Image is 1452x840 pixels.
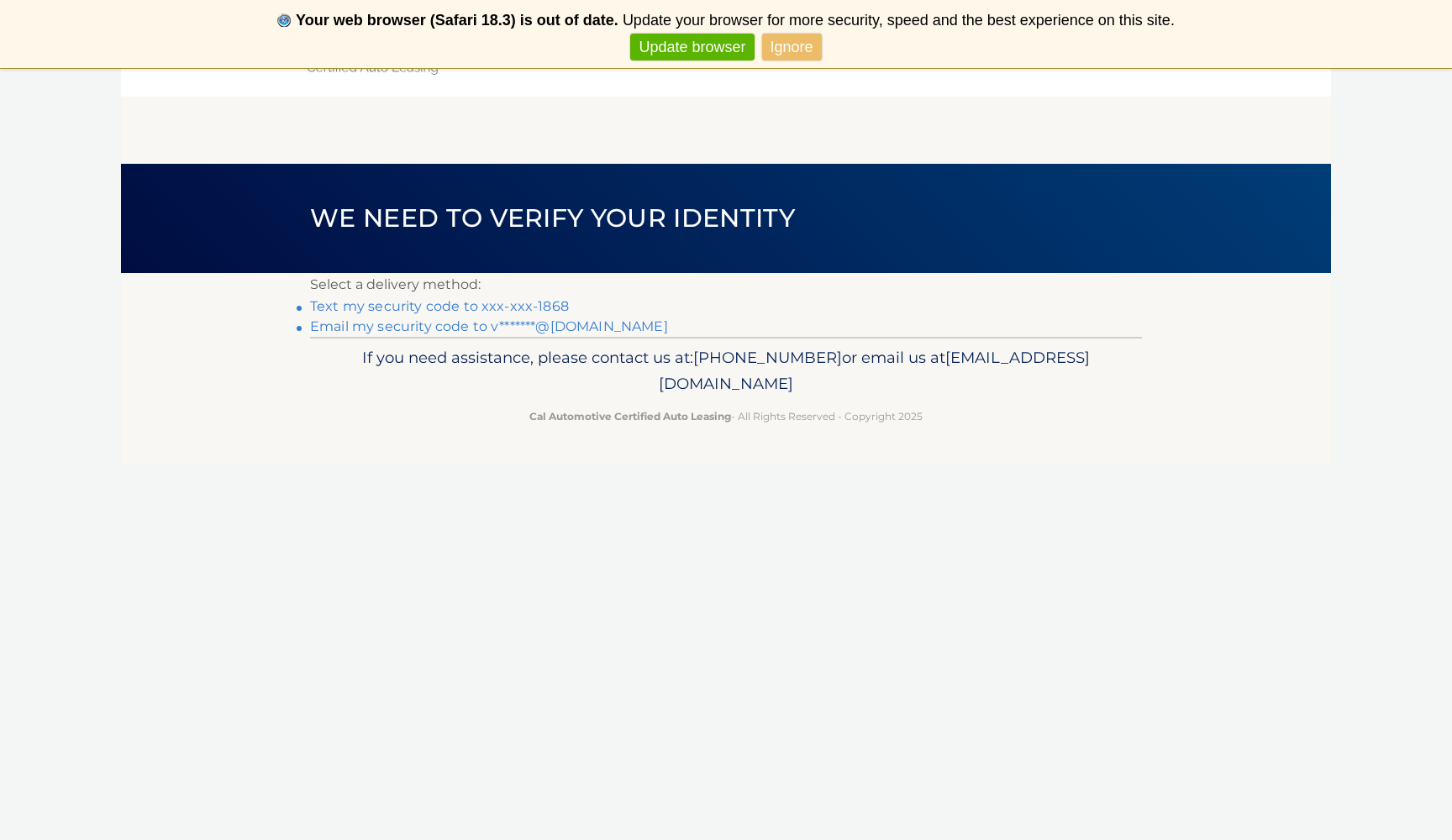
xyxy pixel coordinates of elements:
[321,344,1131,398] p: If you need assistance, please contact us at: or email us at
[310,273,1142,297] p: Select a delivery method:
[693,348,842,367] span: [PHONE_NUMBER]
[310,202,795,234] span: We need to verify your identity
[296,12,618,29] b: Your web browser (Safari 18.3) is out of date.
[529,410,731,423] strong: Cal Automotive Certified Auto Leasing
[310,318,668,334] a: Email my security code to v*******@[DOMAIN_NAME]
[310,298,569,314] a: Text my security code to xxx-xxx-1868
[630,34,754,61] a: Update browser
[623,12,1175,29] span: Update your browser for more security, speed and the best experience on this site.
[321,407,1131,425] p: - All Rights Reserved - Copyright 2025
[762,34,822,61] a: Ignore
